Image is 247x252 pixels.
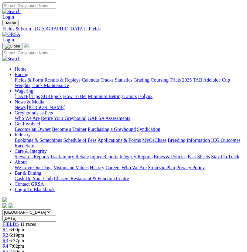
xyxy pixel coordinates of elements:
a: Statistics [115,77,132,82]
a: Syndication [137,127,160,132]
span: Menu [6,21,16,25]
a: Calendar [82,77,99,82]
a: Stewards Reports [15,154,49,159]
a: Careers [105,165,120,170]
a: Become an Owner [15,127,51,132]
a: [DATE] Tips [15,94,40,99]
a: About [15,159,27,165]
div: Get Involved [15,127,245,132]
a: Bar & Dining [15,170,41,176]
img: twitter.svg [9,203,13,208]
a: [PERSON_NAME] [27,105,65,110]
a: Race Safe [15,143,34,148]
img: Close [5,44,20,49]
a: Vision and Values [53,165,88,170]
input: Select date [2,215,56,222]
a: Bookings & Scratchings [15,138,62,143]
span: 6:19pm [9,233,24,238]
a: Stay On Track [211,154,239,159]
a: Cash Up Your Club [15,176,53,181]
a: Home [15,66,26,72]
div: Care & Integrity [15,154,245,159]
a: GAP SA Assessments [88,116,130,121]
a: Racing [15,72,28,77]
div: News & Media [15,105,245,110]
a: R2 [2,233,8,238]
a: Privacy Policy [176,165,205,170]
a: ICG Outcomes [211,138,240,143]
a: 2025 TAB Adelaide Cup [182,77,230,82]
a: SUREpick [41,94,62,99]
div: Wagering [15,94,245,99]
a: News [15,105,26,110]
a: Greyhounds as Pets [15,110,53,115]
img: logo-grsa-white.png [2,197,7,202]
a: History [90,165,104,170]
a: Become a Trainer [52,127,87,132]
a: Wagering [15,88,33,93]
img: Search [2,9,21,14]
a: Trials [170,77,181,82]
a: Care & Integrity [15,149,47,154]
a: Retire Your Greyhound [41,116,87,121]
a: Coursing [151,77,169,82]
a: FIELDS [2,222,19,227]
input: Search [2,50,56,56]
a: R4 [2,243,8,249]
div: Greyhounds as Pets [15,116,245,121]
a: Schedule of Fees [63,138,96,143]
a: Login To Blackbook [15,187,55,192]
a: MyOzChase [142,138,166,143]
a: Contact GRSA [15,181,44,187]
a: Track Maintenance [32,83,69,88]
a: Login [2,37,14,42]
img: facebook.svg [2,203,7,208]
a: R1 [2,227,8,232]
button: Toggle navigation [2,20,19,26]
button: Toggle navigation [2,43,22,50]
a: Track Injury Rebate [50,154,89,159]
a: Grading [134,77,149,82]
a: How To Bet [63,94,87,99]
a: Rules & Policies [154,154,187,159]
a: Fields & Form - [GEOGRAPHIC_DATA] - Fields [2,26,245,32]
a: R3 [2,238,8,243]
a: News & Media [15,99,44,104]
a: Industry [15,132,31,137]
a: Isolynx [138,94,153,99]
img: logo-grsa-white.png [24,43,29,47]
a: Chasers Restaurant & Function Centre [54,176,129,181]
a: Integrity Reports [119,154,153,159]
a: We Love Our Dogs [15,165,52,170]
div: Bar & Dining [15,176,245,181]
a: Tracks [101,77,114,82]
a: Results & Replays [44,77,81,82]
a: Injury Reports [90,154,118,159]
a: Strategic Plan [148,165,175,170]
div: Racing [15,77,245,88]
span: 6:00pm [9,227,24,232]
span: 6:37pm [9,238,24,243]
a: Weights [15,83,30,88]
div: About [15,165,245,170]
a: Who We Are [122,165,147,170]
a: Fact Sheets [188,154,210,159]
a: Who We Are [15,116,40,121]
a: Get Involved [15,121,40,126]
input: Search [2,2,56,9]
a: Purchasing a Greyhound [88,127,136,132]
a: Login [2,14,14,19]
a: Applications & Forms [98,138,141,143]
span: 11 races [20,222,36,227]
a: Breeding Information [168,138,210,143]
div: Industry [15,138,245,149]
a: Fields & Form [15,77,43,82]
span: 7:02pm [9,243,24,249]
a: Minimum Betting Limits [88,94,137,99]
